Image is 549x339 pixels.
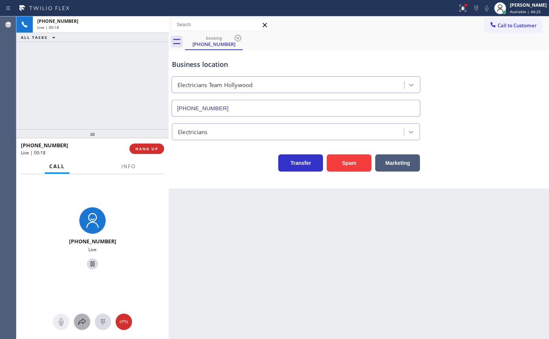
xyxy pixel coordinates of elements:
span: Call [49,163,65,170]
div: [PHONE_NUMBER] [186,41,242,47]
span: [PHONE_NUMBER] [21,142,68,149]
span: Call to Customer [498,22,537,29]
button: ALL TASKS [16,33,63,42]
span: Info [121,163,136,170]
button: Marketing [375,154,420,172]
button: Call to Customer [484,18,542,33]
div: [PERSON_NAME] [510,2,547,8]
span: Live | 00:18 [37,25,59,30]
button: Mute [481,3,492,13]
input: Phone Number [172,100,420,117]
div: (206) 856-7090 [186,33,242,49]
span: [PHONE_NUMBER] [37,18,78,24]
span: Live [88,246,97,253]
button: Call [45,159,69,174]
button: Mute [53,314,69,330]
div: Electricians Team Hollywood [178,81,252,89]
button: Open directory [74,314,90,330]
button: Open dialpad [95,314,111,330]
input: Search [171,19,271,31]
button: HANG UP [129,144,164,154]
button: Hold Customer [87,258,98,269]
button: Info [117,159,140,174]
span: Live | 00:18 [21,150,46,156]
button: Transfer [278,154,323,172]
button: Spam [327,154,371,172]
span: ALL TASKS [21,35,48,40]
button: Hang up [116,314,132,330]
span: [PHONE_NUMBER] [69,238,116,245]
div: Electricians [178,127,207,136]
div: Business location [172,59,420,70]
div: booking [186,35,242,41]
span: Available | 44:25 [510,9,541,14]
span: HANG UP [135,146,158,151]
